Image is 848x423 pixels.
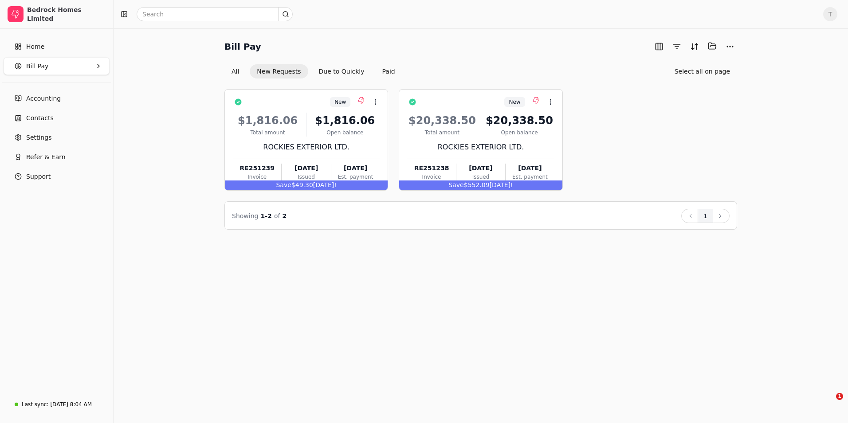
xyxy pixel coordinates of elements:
span: Home [26,42,44,51]
h2: Bill Pay [224,39,261,54]
button: Bill Pay [4,57,110,75]
button: Select all on page [667,64,737,78]
button: T [823,7,837,21]
div: Open balance [310,129,380,137]
div: Last sync: [22,400,48,408]
span: Accounting [26,94,61,103]
div: RE251238 [407,164,455,173]
div: ROCKIES EXTERIOR LTD. [407,142,554,153]
button: Paid [375,64,402,78]
div: Est. payment [506,173,554,181]
a: Last sync:[DATE] 8:04 AM [4,396,110,412]
div: $49.30 [225,180,388,190]
div: $1,816.06 [310,113,380,129]
div: Total amount [407,129,477,137]
div: $20,338.50 [485,113,554,129]
div: Bedrock Homes Limited [27,5,106,23]
span: Refer & Earn [26,153,66,162]
a: Contacts [4,109,110,127]
span: Settings [26,133,51,142]
span: New [509,98,520,106]
div: Invoice [233,173,281,181]
div: Est. payment [331,173,380,181]
span: Save [448,181,463,188]
button: Support [4,168,110,185]
iframe: Intercom live chat [818,393,839,414]
div: Issued [282,173,330,181]
div: $20,338.50 [407,113,477,129]
div: [DATE] [456,164,505,173]
span: Bill Pay [26,62,48,71]
button: Sort [687,39,702,54]
button: Due to Quickly [312,64,372,78]
span: of [274,212,280,219]
span: 1 - 2 [261,212,272,219]
span: Support [26,172,51,181]
span: Contacts [26,114,54,123]
div: [DATE] 8:04 AM [50,400,92,408]
input: Search [137,7,293,21]
button: All [224,64,246,78]
div: ROCKIES EXTERIOR LTD. [233,142,380,153]
button: Refer & Earn [4,148,110,166]
div: Issued [456,173,505,181]
span: 2 [283,212,287,219]
span: [DATE]! [313,181,337,188]
span: [DATE]! [490,181,513,188]
div: [DATE] [331,164,380,173]
button: 1 [698,209,713,223]
span: New [334,98,346,106]
a: Home [4,38,110,55]
a: Accounting [4,90,110,107]
div: $1,816.06 [233,113,302,129]
div: RE251239 [233,164,281,173]
div: [DATE] [506,164,554,173]
a: Settings [4,129,110,146]
button: More [723,39,737,54]
div: Total amount [233,129,302,137]
div: Invoice filter options [224,64,402,78]
div: $552.09 [399,180,562,190]
button: New Requests [250,64,308,78]
span: Save [276,181,291,188]
span: Showing [232,212,258,219]
div: Open balance [485,129,554,137]
div: Invoice [407,173,455,181]
button: Batch (0) [705,39,719,53]
div: [DATE] [282,164,330,173]
span: 1 [836,393,843,400]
